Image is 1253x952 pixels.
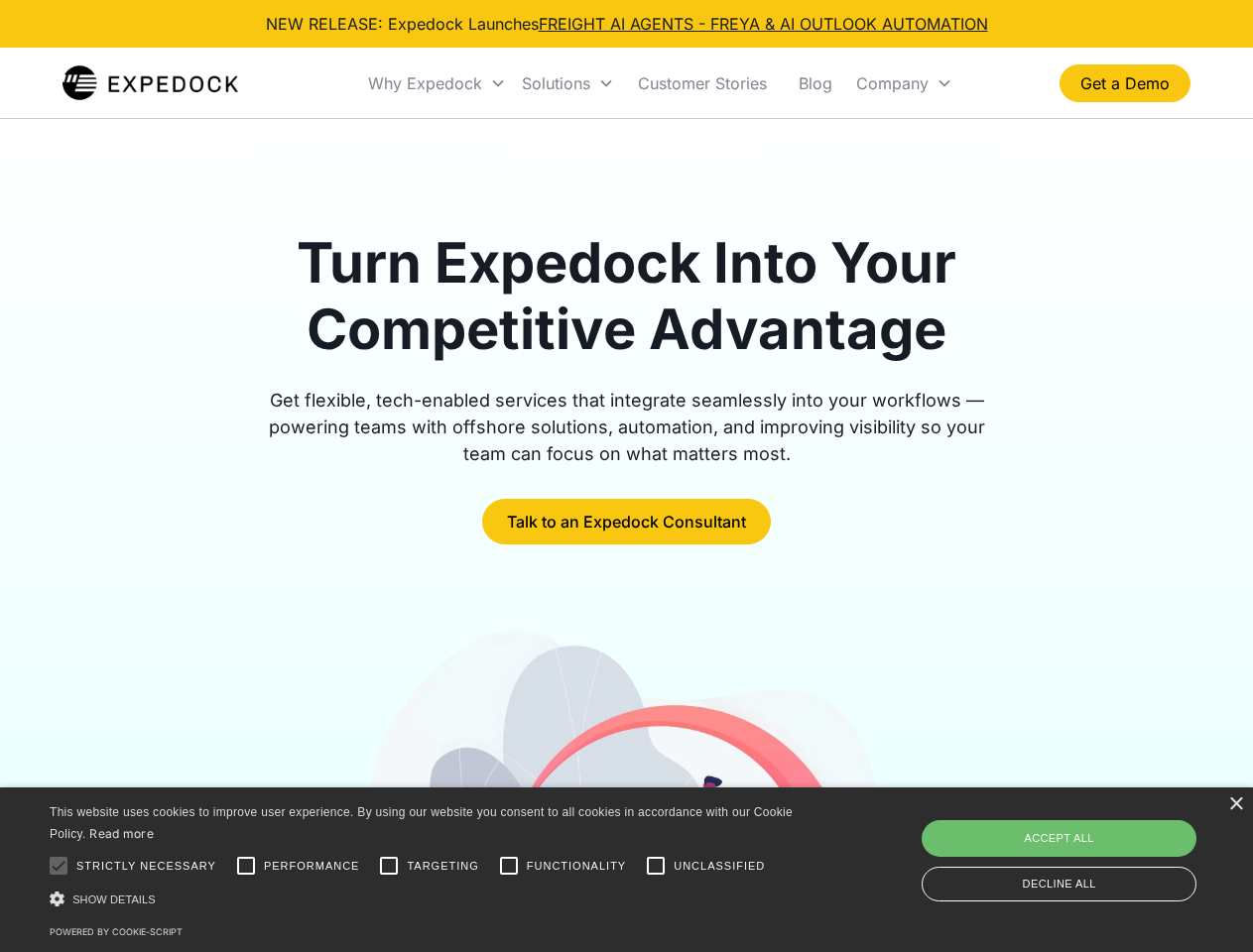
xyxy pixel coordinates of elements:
[527,858,626,875] span: Functionality
[783,50,848,117] a: Blog
[674,858,765,875] span: Unclassified
[76,858,216,875] span: Strictly necessary
[514,50,622,117] div: Solutions
[89,826,154,841] a: Read more
[856,73,929,93] div: Company
[266,12,988,36] div: NEW RELEASE: Expedock Launches
[622,50,783,117] a: Customer Stories
[482,499,771,544] a: Talk to an Expedock Consultant
[63,63,238,103] a: home
[72,893,156,905] span: Show details
[50,926,183,937] a: Powered by cookie-script
[923,738,1253,952] iframe: Chat Widget
[539,14,988,34] a: FREIGHT AI AGENTS - FREYA & AI OUTLOOK AUTOMATION
[50,805,793,842] span: This website uses cookies to improve user experience. By using our website you consent to all coo...
[368,73,482,93] div: Why Expedock
[407,858,478,875] span: Targeting
[63,63,238,103] img: Expedock Logo
[360,50,514,117] div: Why Expedock
[522,73,590,93] div: Solutions
[264,858,360,875] span: Performance
[848,50,960,117] div: Company
[50,889,800,909] div: Show details
[1060,64,1190,102] a: Get a Demo
[246,387,1008,467] div: Get flexible, tech-enabled services that integrate seamlessly into your workflows — powering team...
[246,230,1008,363] h1: Turn Expedock Into Your Competitive Advantage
